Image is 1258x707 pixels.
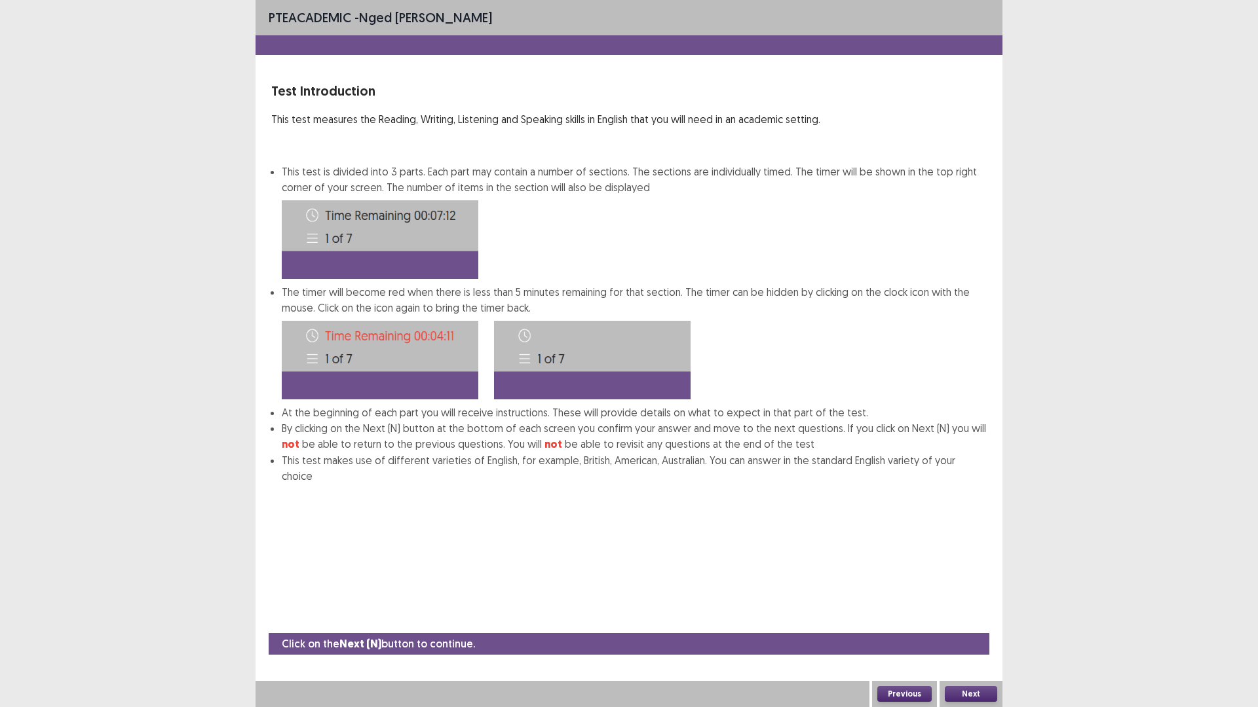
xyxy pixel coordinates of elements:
[271,81,987,101] p: Test Introduction
[282,452,987,484] li: This test makes use of different varieties of English, for example, British, American, Australian...
[282,420,987,452] li: By clicking on the Next (N) button at the bottom of each screen you confirm your answer and move ...
[271,111,987,127] p: This test measures the Reading, Writing, Listening and Speaking skills in English that you will n...
[494,321,691,399] img: Time-image
[282,200,478,279] img: Time-image
[282,405,987,420] li: At the beginning of each part you will receive instructions. These will provide details on what t...
[282,636,475,652] p: Click on the button to continue.
[339,637,381,651] strong: Next (N)
[282,164,987,279] li: This test is divided into 3 parts. Each part may contain a number of sections. The sections are i...
[282,437,299,451] strong: not
[269,9,351,26] span: PTE academic
[945,686,997,702] button: Next
[282,321,478,399] img: Time-image
[269,8,492,27] p: - Nged [PERSON_NAME]
[544,437,562,451] strong: not
[282,284,987,405] li: The timer will become red when there is less than 5 minutes remaining for that section. The timer...
[877,686,932,702] button: Previous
